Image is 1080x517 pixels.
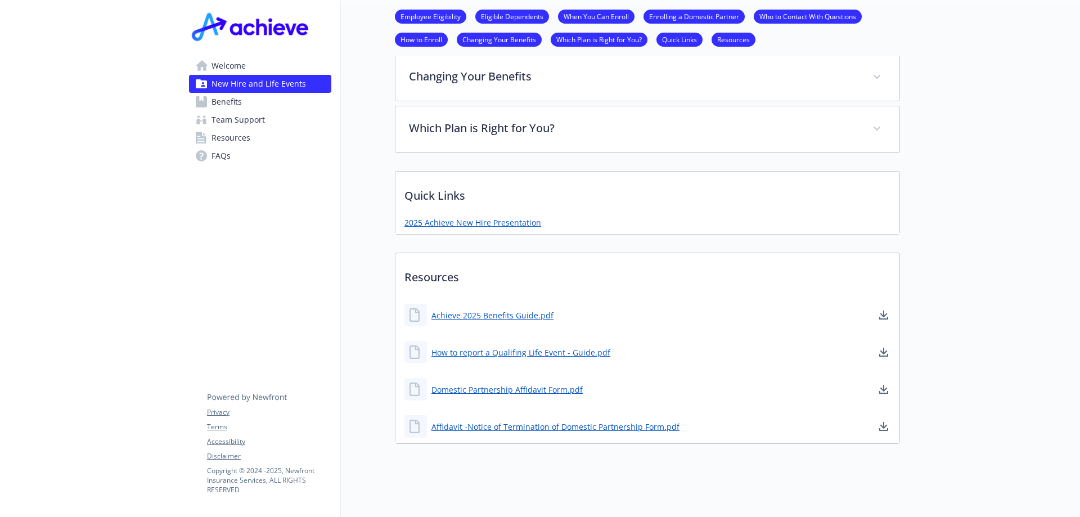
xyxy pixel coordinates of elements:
a: download document [877,345,890,359]
a: Terms [207,422,331,432]
a: Quick Links [656,34,703,44]
p: Which Plan is Right for You? [409,120,859,137]
a: Achieve 2025 Benefits Guide.pdf [431,309,553,321]
span: New Hire and Life Events [211,75,306,93]
a: Which Plan is Right for You? [551,34,647,44]
a: Affidavit -Notice of Termination of Domestic Partnership Form.pdf [431,421,679,433]
a: Team Support [189,111,331,129]
a: 2025 Achieve New Hire Presentation [404,217,541,228]
a: How to Enroll [395,34,448,44]
p: Quick Links [395,172,899,213]
a: Resources [712,34,755,44]
a: When You Can Enroll [558,11,634,21]
p: Copyright © 2024 - 2025 , Newfront Insurance Services, ALL RIGHTS RESERVED [207,466,331,494]
a: download document [877,383,890,396]
a: Changing Your Benefits [457,34,542,44]
span: Benefits [211,93,242,111]
p: Changing Your Benefits [409,68,859,85]
a: New Hire and Life Events [189,75,331,93]
a: Welcome [189,57,331,75]
a: Privacy [207,407,331,417]
a: Eligible Dependents [475,11,549,21]
a: Disclaimer [207,451,331,461]
a: download document [877,308,890,322]
span: Resources [211,129,250,147]
div: Changing Your Benefits [395,55,899,101]
div: Which Plan is Right for You? [395,106,899,152]
p: Resources [395,253,899,295]
a: Accessibility [207,437,331,447]
a: FAQs [189,147,331,165]
a: Domestic Partnership Affidavit Form.pdf [431,384,583,395]
a: How to report a Qualifing Life Event - Guide.pdf [431,347,610,358]
a: Enrolling a Domestic Partner [643,11,745,21]
a: download document [877,420,890,433]
a: Resources [189,129,331,147]
span: FAQs [211,147,231,165]
span: Team Support [211,111,265,129]
a: Employee Eligibility [395,11,466,21]
a: Benefits [189,93,331,111]
a: Who to Contact With Questions [754,11,862,21]
span: Welcome [211,57,246,75]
